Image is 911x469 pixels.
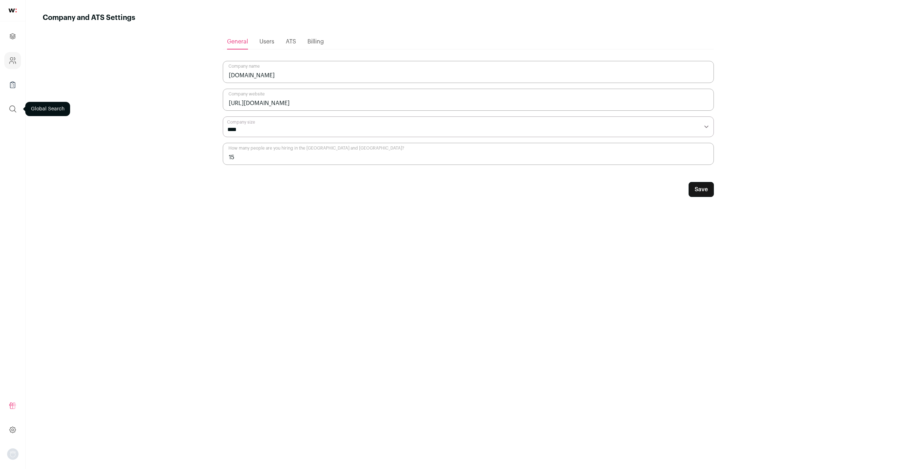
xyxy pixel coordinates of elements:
button: Save [689,182,714,197]
a: Billing [307,35,324,49]
img: nopic.png [7,448,19,460]
img: wellfound-shorthand-0d5821cbd27db2630d0214b213865d53afaa358527fdda9d0ea32b1df1b89c2c.svg [9,9,17,12]
input: Company website [223,89,714,111]
span: Billing [307,39,324,45]
div: Global Search [25,102,70,116]
a: Users [259,35,274,49]
span: ATS [286,39,296,45]
input: How many people are you hiring in the US and Canada? [223,143,714,165]
span: Users [259,39,274,45]
button: Open dropdown [7,448,19,460]
span: General [227,39,248,45]
h1: Company and ATS Settings [43,13,135,23]
a: ATS [286,35,296,49]
a: Company and ATS Settings [4,52,21,69]
input: Company name [223,61,714,83]
a: Company Lists [4,76,21,93]
a: Projects [4,28,21,45]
